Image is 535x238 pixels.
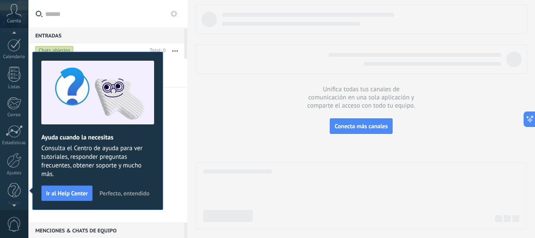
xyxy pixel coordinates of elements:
[41,185,93,201] button: Ir al Help Center
[46,190,88,196] span: Ir al Help Center
[330,118,392,134] button: Conecta más canales
[28,28,184,43] div: Entradas
[146,46,166,55] div: Total: 0
[7,19,21,24] span: Cuenta
[2,54,27,60] div: Calendario
[2,112,27,118] div: Correo
[334,122,387,130] span: Conecta más canales
[99,190,149,196] span: Perfecto, entendido
[2,84,27,90] div: Listas
[28,223,184,238] div: Menciones & Chats de equipo
[2,140,27,146] div: Estadísticas
[2,170,27,176] div: Ajustes
[41,133,154,142] h2: Ayuda cuando la necesitas
[35,46,74,56] div: Chats abiertos
[41,144,154,179] span: Consulta el Centro de ayuda para ver tutoriales, responder preguntas frecuentes, obtener soporte ...
[96,187,153,200] button: Perfecto, entendido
